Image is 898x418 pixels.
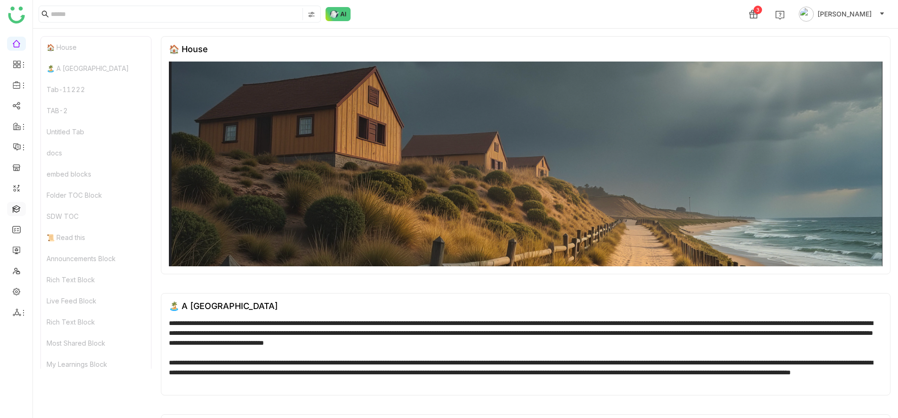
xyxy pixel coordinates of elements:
[41,248,151,269] div: Announcements Block
[41,206,151,227] div: SDW TOC
[41,58,151,79] div: 🏝️ A [GEOGRAPHIC_DATA]
[41,100,151,121] div: TAB-2
[775,10,785,20] img: help.svg
[754,6,762,14] div: 3
[41,227,151,248] div: 📜 Read this
[41,333,151,354] div: Most Shared Block
[41,163,151,185] div: embed blocks
[41,142,151,163] div: docs
[799,7,814,22] img: avatar
[308,11,315,18] img: search-type.svg
[326,7,351,21] img: ask-buddy-normal.svg
[797,7,887,22] button: [PERSON_NAME]
[41,185,151,206] div: Folder TOC Block
[8,7,25,23] img: logo
[169,62,882,266] img: 68553b2292361c547d91f02a
[41,290,151,311] div: Live Feed Block
[169,301,278,311] div: 🏝️ A [GEOGRAPHIC_DATA]
[818,9,872,19] span: [PERSON_NAME]
[41,37,151,58] div: 🏠 House
[169,44,208,54] div: 🏠 House
[41,121,151,142] div: Untitled Tab
[41,79,151,100] div: Tab-11222
[41,269,151,290] div: Rich Text Block
[41,354,151,375] div: My Learnings Block
[41,311,151,333] div: Rich Text Block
